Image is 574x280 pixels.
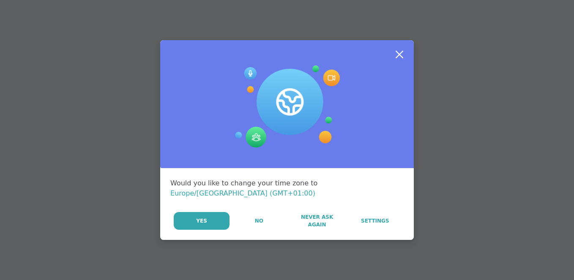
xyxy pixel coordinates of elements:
button: Yes [174,212,230,230]
a: Settings [347,212,404,230]
span: Yes [196,217,207,225]
span: Settings [361,217,389,225]
div: Would you like to change your time zone to [170,178,404,198]
button: No [230,212,287,230]
button: Never Ask Again [288,212,345,230]
img: Session Experience [234,65,340,148]
span: Never Ask Again [292,213,341,228]
span: No [255,217,263,225]
span: Europe/[GEOGRAPHIC_DATA] (GMT+01:00) [170,189,315,197]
